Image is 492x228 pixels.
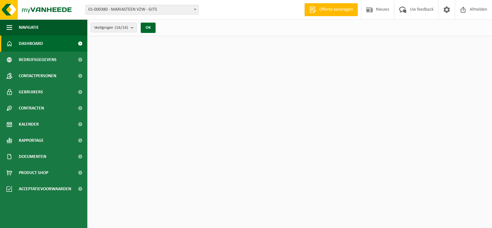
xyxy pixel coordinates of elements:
[19,165,48,181] span: Product Shop
[304,3,358,16] a: Offerte aanvragen
[91,23,137,32] button: Vestigingen(16/16)
[94,23,128,33] span: Vestigingen
[19,52,57,68] span: Bedrijfsgegevens
[85,5,199,15] span: 01-000380 - MARIASTEEN VZW - GITS
[19,181,71,197] span: Acceptatievoorwaarden
[19,68,56,84] span: Contactpersonen
[115,26,128,30] count: (16/16)
[19,36,43,52] span: Dashboard
[141,23,156,33] button: OK
[86,5,198,14] span: 01-000380 - MARIASTEEN VZW - GITS
[19,100,44,116] span: Contracten
[19,84,43,100] span: Gebruikers
[19,149,46,165] span: Documenten
[19,132,44,149] span: Rapportage
[19,116,39,132] span: Kalender
[318,6,355,13] span: Offerte aanvragen
[19,19,39,36] span: Navigatie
